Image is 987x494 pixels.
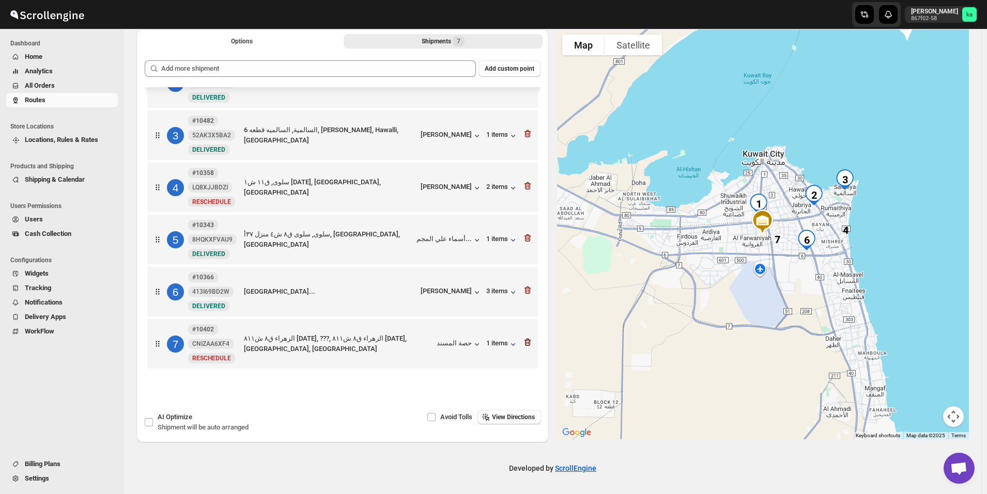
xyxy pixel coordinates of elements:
[25,82,55,89] span: All Orders
[6,324,118,339] button: WorkFlow
[422,36,465,46] div: Shipments
[6,78,118,93] button: All Orders
[944,453,975,484] div: Open chat
[6,281,118,295] button: Tracking
[25,67,53,75] span: Analytics
[25,136,98,144] span: Locations, Rules & Rates
[6,266,118,281] button: Widgets
[192,169,214,177] b: #10358
[192,235,233,244] span: 8HQKXFVAU9
[231,37,253,45] span: Options
[966,11,973,18] text: ka
[486,183,518,193] div: 2 items
[486,287,518,297] div: 3 items
[6,93,118,107] button: Routes
[962,7,977,22] span: khaled alrashidi
[6,310,118,324] button: Delivery Apps
[158,423,249,431] span: Shipment will be auto arranged
[25,474,49,482] span: Settings
[167,179,184,196] div: 4
[167,231,184,248] div: 5
[147,319,538,369] div: 7#10402CNIZAA6XF4NewRESCHEDULEالزهراء ق٨ ش٨١١ [DATE], ???, الزهراء ق٨ ش٨١١ [DATE], [GEOGRAPHIC_DA...
[562,35,605,55] button: Show street map
[6,133,118,147] button: Locations, Rules & Rates
[161,60,476,77] input: Add more shipment
[136,52,549,378] div: Selected Shipments
[25,313,66,321] span: Delivery Apps
[485,65,534,73] span: Add custom point
[555,464,596,472] a: ScrollEngine
[421,183,482,193] button: [PERSON_NAME]
[6,50,118,64] button: Home
[25,269,49,277] span: Widgets
[10,202,119,210] span: Users Permissions
[486,339,518,349] button: 1 items
[25,298,63,306] span: Notifications
[911,7,958,15] p: [PERSON_NAME]
[344,34,543,49] button: Selected Shipments
[244,125,417,146] div: السالمية, السالميه قطعه 6, [PERSON_NAME], Hawalli, [GEOGRAPHIC_DATA]
[25,96,45,104] span: Routes
[192,117,214,124] b: #10482
[605,35,662,55] button: Show satellite imagery
[8,2,86,27] img: ScrollEngine
[192,288,229,296] span: 413I69BD2W
[856,432,900,439] button: Keyboard shortcuts
[25,460,60,468] span: Billing Plans
[192,131,231,139] span: 52AK3X5BA2
[6,64,118,78] button: Analytics
[25,215,43,223] span: Users
[192,302,225,310] span: DELIVERED
[417,235,472,243] div: أسماء علي المجم...
[10,256,119,264] span: Configurations
[486,235,518,245] div: 1 items
[147,267,538,316] div: 6#10366413I69BD2WNewDELIVERED[GEOGRAPHIC_DATA]...[PERSON_NAME]3 items
[830,165,859,194] div: 3
[147,215,538,264] div: 5#103438HQKXFVAU9NewDELIVEREDسلوى, سلوى ق٨ ش٤ منزل ٣٧أ, [GEOGRAPHIC_DATA], [GEOGRAPHIC_DATA]أسماء...
[244,333,433,354] div: الزهراء ق٨ ش٨١١ [DATE], ???, الزهراء ق٨ ش٨١١ [DATE], [GEOGRAPHIC_DATA], [GEOGRAPHIC_DATA]
[244,177,417,198] div: سلوى, ق١١ ش١ [DATE], [GEOGRAPHIC_DATA], [GEOGRAPHIC_DATA]
[911,15,958,22] p: 867f02-58
[951,433,966,438] a: Terms (opens in new tab)
[244,229,412,250] div: سلوى, سلوى ق٨ ش٤ منزل ٣٧أ, [GEOGRAPHIC_DATA], [GEOGRAPHIC_DATA]
[244,286,417,297] div: [GEOGRAPHIC_DATA]...
[192,340,229,348] span: CNIZAA6XF4
[25,284,51,292] span: Tracking
[799,181,828,210] div: 2
[560,426,594,439] a: Open this area in Google Maps (opens a new window)
[143,34,342,49] button: All Route Options
[906,433,945,438] span: Map data ©2025
[25,230,71,237] span: Cash Collection
[417,235,482,245] button: أسماء علي المجم...
[6,227,118,241] button: Cash Collection
[421,287,482,297] button: [PERSON_NAME]
[437,339,482,349] button: حصة المسند
[486,131,518,141] button: 1 items
[421,131,482,141] button: [PERSON_NAME]
[10,122,119,131] span: Store Locations
[905,6,978,23] button: User menu
[25,327,54,335] span: WorkFlow
[744,189,773,218] div: 1
[440,413,472,421] span: Avoid Tolls
[792,226,821,254] div: 6
[192,146,225,153] span: DELIVERED
[560,426,594,439] img: Google
[192,198,231,205] span: RESCHEDULE
[192,183,228,192] span: LQ8XJJBDZI
[6,295,118,310] button: Notifications
[6,172,118,187] button: Shipping & Calendar
[167,127,184,144] div: 3
[831,216,860,245] div: 4
[192,221,214,229] b: #10343
[167,336,184,353] div: 7
[25,176,85,183] span: Shipping & Calendar
[6,212,118,227] button: Users
[477,410,541,424] button: View Directions
[167,283,184,300] div: 6
[479,60,541,77] button: Add custom point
